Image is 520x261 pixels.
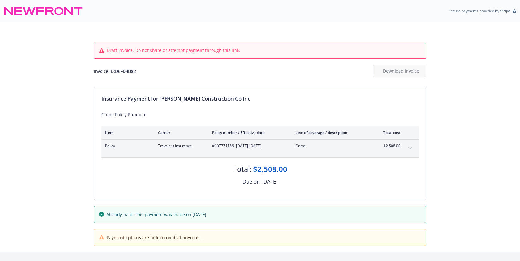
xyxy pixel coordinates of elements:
span: Travelers Insurance [158,143,202,149]
div: Line of coverage / description [296,130,368,135]
div: Total: [233,164,252,174]
div: Crime Policy Premium [101,111,419,118]
span: #107771186 - [DATE]-[DATE] [212,143,286,149]
div: Policy number / Effective date [212,130,286,135]
div: Carrier [158,130,202,135]
button: expand content [405,143,415,153]
span: Crime [296,143,368,149]
span: $2,508.00 [377,143,400,149]
span: Already paid: This payment was made on [DATE] [106,211,206,218]
div: PolicyTravelers Insurance#107771186- [DATE]-[DATE]Crime$2,508.00expand content [101,140,419,157]
div: Download Invoice [383,65,416,77]
div: $2,508.00 [253,164,287,174]
div: [DATE] [262,178,278,186]
button: Download Invoice [373,65,426,77]
div: Total cost [377,130,400,135]
div: Item [105,130,148,135]
div: Due on [243,178,260,186]
span: Draft invoice. Do not share or attempt payment through this link. [107,47,240,53]
div: Invoice ID: D6FD4B82 [94,68,136,74]
span: Payment options are hidden on draft invoices. [107,234,202,241]
p: Secure payments provided by Stripe [449,8,510,14]
div: Insurance Payment for [PERSON_NAME] Construction Co Inc [101,95,419,103]
span: Policy [105,143,148,149]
